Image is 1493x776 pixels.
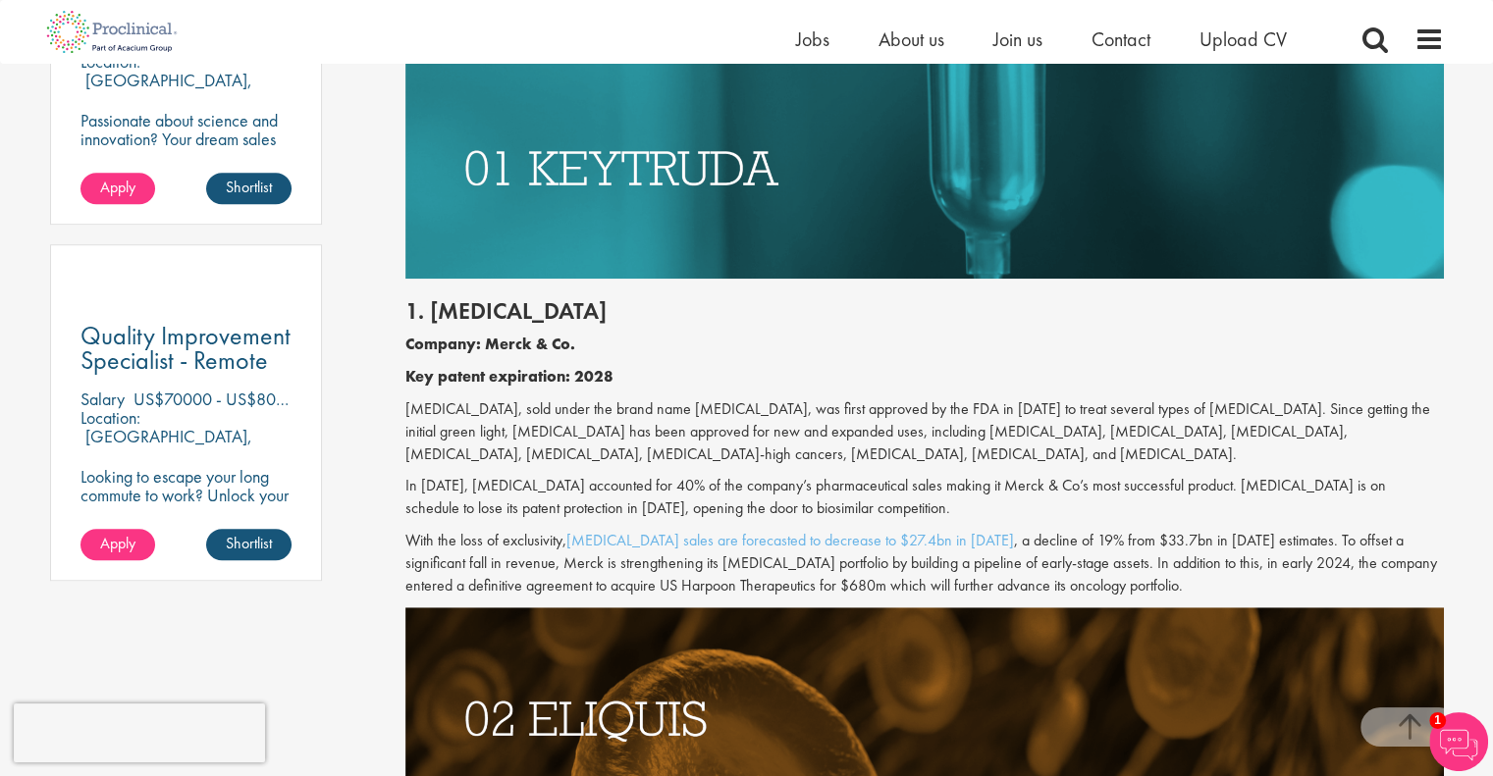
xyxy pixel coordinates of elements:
a: [MEDICAL_DATA] sales are forecasted to decrease to $27.4bn in [DATE] [566,530,1014,550]
p: Looking to escape your long commute to work? Unlock your new remote working position with this ex... [80,467,293,560]
a: Jobs [796,26,829,52]
p: Passionate about science and innovation? Your dream sales job as Territory Manager awaits! [80,111,293,185]
span: Apply [100,533,135,553]
a: About us [879,26,944,52]
p: With the loss of exclusivity, , a decline of 19% from $33.7bn in [DATE] estimates. To offset a si... [405,530,1444,597]
p: [GEOGRAPHIC_DATA], [GEOGRAPHIC_DATA] [80,425,252,466]
img: Chatbot [1429,712,1488,771]
span: 1 [1429,712,1446,729]
a: Contact [1092,26,1150,52]
a: Shortlist [206,529,292,560]
a: Apply [80,173,155,204]
a: Shortlist [206,173,292,204]
b: Company: Merck & Co. [405,334,575,354]
a: Apply [80,529,155,560]
iframe: reCAPTCHA [14,703,265,762]
a: Join us [993,26,1042,52]
b: Key patent expiration: 2028 [405,366,613,387]
p: In [DATE], [MEDICAL_DATA] accounted for 40% of the company’s pharmaceutical sales making it Merck... [405,475,1444,520]
span: Location: [80,406,140,429]
p: [MEDICAL_DATA], sold under the brand name [MEDICAL_DATA], was first approved by the FDA in [DATE]... [405,398,1444,466]
a: Upload CV [1200,26,1287,52]
p: [GEOGRAPHIC_DATA], [GEOGRAPHIC_DATA] [80,69,252,110]
h2: 1. [MEDICAL_DATA] [405,298,1444,324]
span: Apply [100,177,135,197]
p: US$70000 - US$80000 per annum [133,388,380,410]
span: Quality Improvement Specialist - Remote [80,319,291,377]
span: Salary [80,388,125,410]
a: Quality Improvement Specialist - Remote [80,324,293,373]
